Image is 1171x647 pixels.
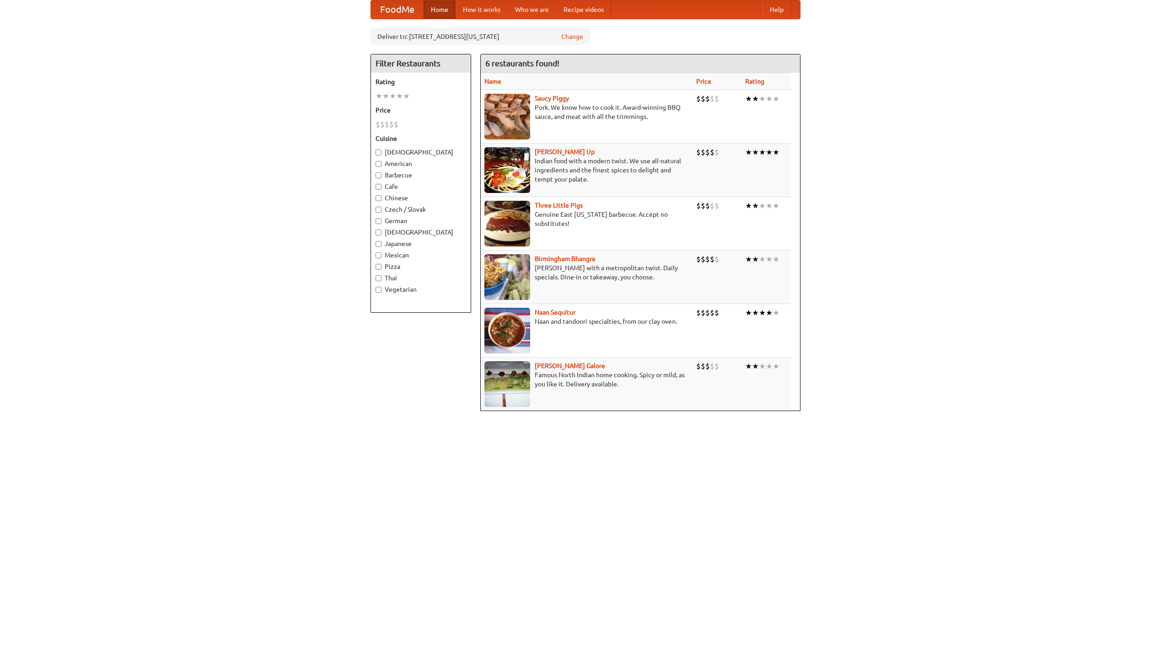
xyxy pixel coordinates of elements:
[773,201,779,211] li: ★
[376,106,466,115] h5: Price
[745,254,752,264] li: ★
[745,78,764,85] a: Rating
[773,254,779,264] li: ★
[766,361,773,371] li: ★
[714,147,719,157] li: $
[535,148,595,155] a: [PERSON_NAME] Up
[710,308,714,318] li: $
[773,308,779,318] li: ★
[389,91,396,101] li: ★
[701,254,705,264] li: $
[701,147,705,157] li: $
[701,201,705,211] li: $
[380,119,385,129] li: $
[556,0,611,19] a: Recipe videos
[485,59,559,68] ng-pluralize: 6 restaurants found!
[376,172,381,178] input: Barbecue
[714,308,719,318] li: $
[759,254,766,264] li: ★
[745,308,752,318] li: ★
[376,275,381,281] input: Thai
[376,184,381,190] input: Cafe
[752,94,759,104] li: ★
[396,91,403,101] li: ★
[752,308,759,318] li: ★
[710,361,714,371] li: $
[705,308,710,318] li: $
[696,147,701,157] li: $
[394,119,398,129] li: $
[759,308,766,318] li: ★
[376,216,466,225] label: German
[535,309,575,316] b: Naan Sequitur
[696,94,701,104] li: $
[456,0,508,19] a: How it works
[403,91,410,101] li: ★
[376,228,466,237] label: [DEMOGRAPHIC_DATA]
[484,201,530,246] img: littlepigs.jpg
[745,201,752,211] li: ★
[696,361,701,371] li: $
[484,370,689,389] p: Famous North Indian home cooking. Spicy or mild, as you like it. Delivery available.
[376,262,466,271] label: Pizza
[376,134,466,143] h5: Cuisine
[484,361,530,407] img: currygalore.jpg
[766,147,773,157] li: ★
[705,361,710,371] li: $
[376,239,466,248] label: Japanese
[376,159,466,168] label: American
[705,94,710,104] li: $
[752,201,759,211] li: ★
[773,361,779,371] li: ★
[376,251,466,260] label: Mexican
[710,94,714,104] li: $
[535,362,605,369] a: [PERSON_NAME] Galore
[376,241,381,247] input: Japanese
[376,148,466,157] label: [DEMOGRAPHIC_DATA]
[508,0,556,19] a: Who we are
[710,254,714,264] li: $
[701,361,705,371] li: $
[745,361,752,371] li: ★
[759,361,766,371] li: ★
[763,0,791,19] a: Help
[766,94,773,104] li: ★
[766,254,773,264] li: ★
[376,77,466,86] h5: Rating
[710,201,714,211] li: $
[561,32,583,41] a: Change
[705,201,710,211] li: $
[773,94,779,104] li: ★
[484,317,689,326] p: Naan and tandoori specialties, from our clay oven.
[376,218,381,224] input: German
[714,94,719,104] li: $
[376,150,381,155] input: [DEMOGRAPHIC_DATA]
[484,103,689,121] p: Pork. We know how to cook it. Award-winning BBQ sauce, and meat with all the trimmings.
[376,264,381,270] input: Pizza
[696,308,701,318] li: $
[484,94,530,139] img: saucy.jpg
[535,95,569,102] a: Saucy Piggy
[696,78,711,85] a: Price
[752,361,759,371] li: ★
[696,201,701,211] li: $
[371,28,590,45] div: Deliver to: [STREET_ADDRESS][US_STATE]
[759,94,766,104] li: ★
[376,195,381,201] input: Chinese
[705,254,710,264] li: $
[376,252,381,258] input: Mexican
[382,91,389,101] li: ★
[752,147,759,157] li: ★
[376,207,381,213] input: Czech / Slovak
[714,254,719,264] li: $
[371,0,424,19] a: FoodMe
[696,254,701,264] li: $
[766,201,773,211] li: ★
[535,202,583,209] a: Three Little Pigs
[701,308,705,318] li: $
[484,156,689,184] p: Indian food with a modern twist. We use all-natural ingredients and the finest spices to delight ...
[484,210,689,228] p: Genuine East [US_STATE] barbecue. Accept no substitutes!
